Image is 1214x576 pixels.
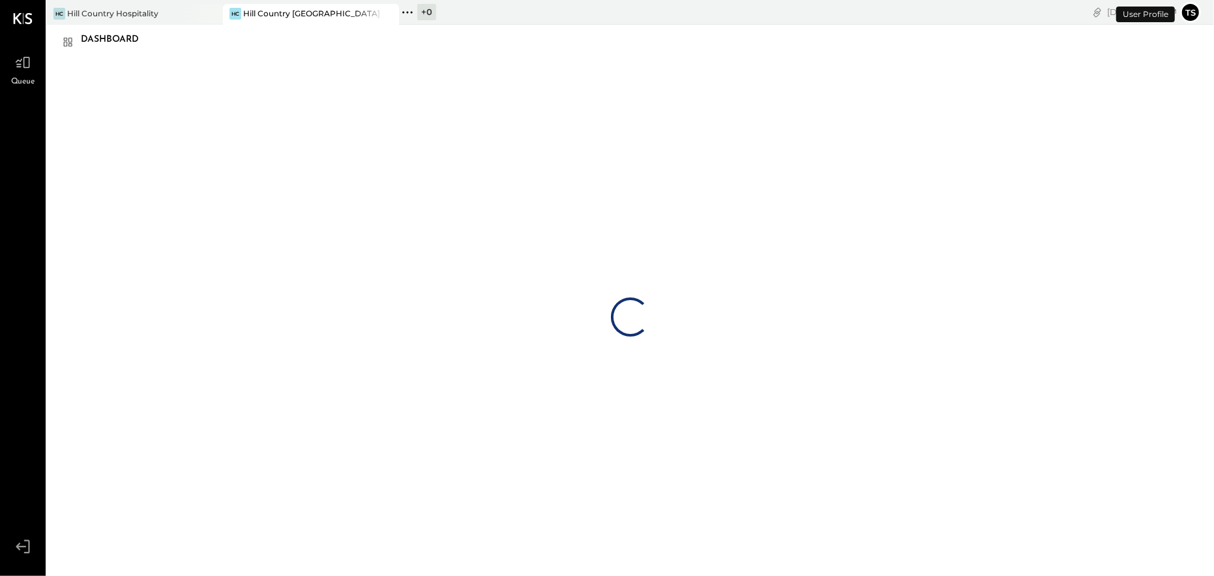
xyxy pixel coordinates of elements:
span: Queue [11,76,35,88]
div: + 0 [417,4,436,20]
div: copy link [1091,5,1104,19]
a: Queue [1,50,45,88]
div: Hill Country Hospitality [67,8,158,19]
div: Hill Country [GEOGRAPHIC_DATA] [243,8,379,19]
div: Dashboard [81,29,152,50]
div: HC [53,8,65,20]
button: ts [1180,2,1201,23]
div: User Profile [1116,7,1175,22]
div: HC [229,8,241,20]
div: [DATE] [1107,6,1177,18]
